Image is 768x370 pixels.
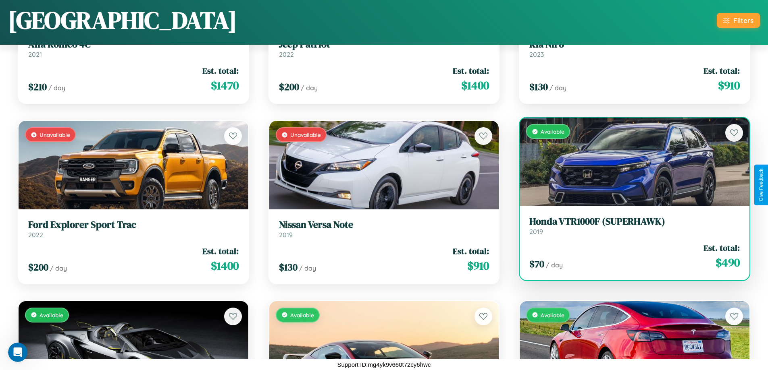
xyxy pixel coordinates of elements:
span: Est. total: [202,65,239,76]
h3: Honda VTR1000F (SUPERHAWK) [529,216,740,227]
span: 2021 [28,50,42,58]
span: 2023 [529,50,544,58]
span: $ 130 [279,260,298,274]
span: $ 910 [718,77,740,93]
span: Est. total: [703,65,740,76]
span: 2022 [279,50,294,58]
a: Kia Niro2023 [529,39,740,58]
span: Unavailable [290,131,321,138]
span: $ 1470 [211,77,239,93]
a: Alfa Romeo 4C2021 [28,39,239,58]
span: 2022 [28,231,43,239]
span: Available [541,312,564,318]
a: Nissan Versa Note2019 [279,219,489,239]
span: $ 1400 [211,258,239,274]
span: Est. total: [703,242,740,254]
h3: Kia Niro [529,39,740,50]
button: Filters [717,13,760,28]
span: 2019 [279,231,293,239]
span: $ 210 [28,80,47,93]
span: / day [299,264,316,272]
h3: Nissan Versa Note [279,219,489,231]
span: Available [541,128,564,135]
span: Unavailable [40,131,70,138]
span: / day [301,84,318,92]
span: $ 910 [467,258,489,274]
span: / day [549,84,566,92]
span: Est. total: [202,245,239,257]
span: $ 200 [28,260,48,274]
h3: Jeep Patriot [279,39,489,50]
div: Filters [733,16,753,25]
span: $ 200 [279,80,299,93]
span: $ 490 [716,254,740,271]
span: Est. total: [453,65,489,76]
span: Available [40,312,63,318]
span: / day [48,84,65,92]
iframe: Intercom live chat [8,343,27,362]
h3: Ford Explorer Sport Trac [28,219,239,231]
div: Give Feedback [758,169,764,201]
span: $ 1400 [461,77,489,93]
a: Jeep Patriot2022 [279,39,489,58]
h3: Alfa Romeo 4C [28,39,239,50]
a: Honda VTR1000F (SUPERHAWK)2019 [529,216,740,236]
a: Ford Explorer Sport Trac2022 [28,219,239,239]
span: 2019 [529,227,543,236]
h1: [GEOGRAPHIC_DATA] [8,4,237,37]
span: Est. total: [453,245,489,257]
span: $ 130 [529,80,548,93]
span: / day [546,261,563,269]
span: / day [50,264,67,272]
span: $ 70 [529,257,544,271]
span: Available [290,312,314,318]
p: Support ID: mg4yk9v660t72cy6hwc [337,359,431,370]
